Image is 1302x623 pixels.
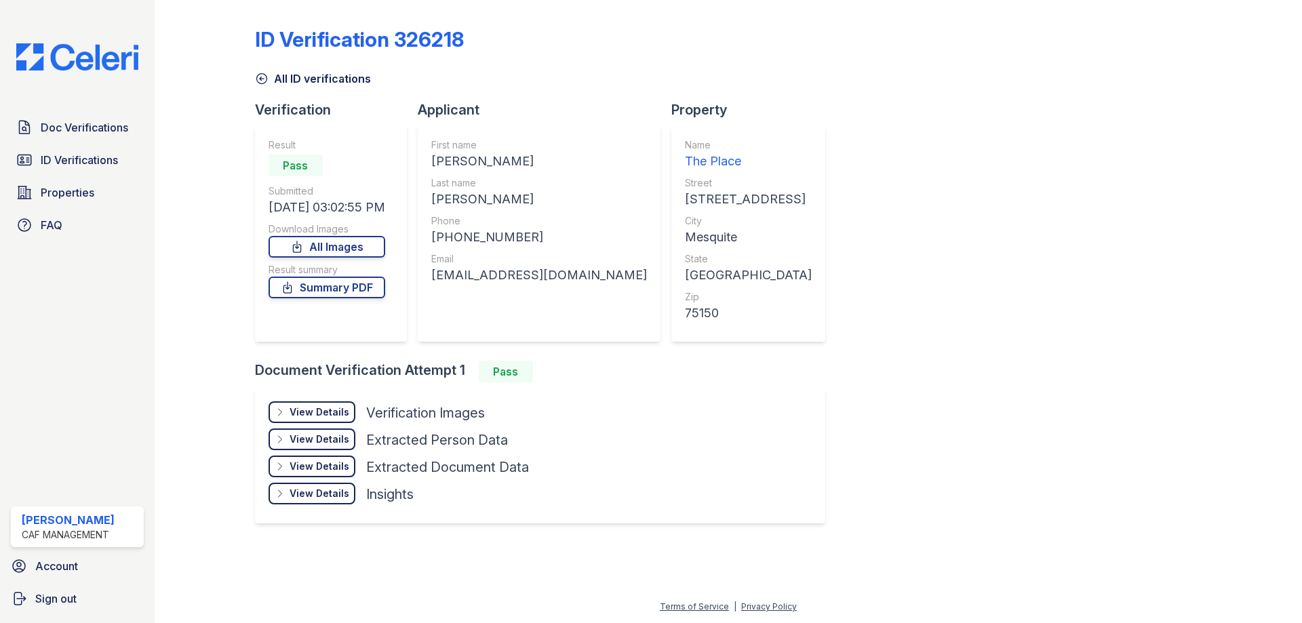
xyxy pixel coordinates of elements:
span: Properties [41,184,94,201]
div: 75150 [685,304,812,323]
span: Sign out [35,590,77,607]
span: FAQ [41,217,62,233]
a: FAQ [11,212,144,239]
div: Applicant [418,100,671,119]
div: CAF Management [22,528,115,542]
div: View Details [290,487,349,500]
div: Verification Images [366,403,485,422]
a: Name The Place [685,138,812,171]
div: [EMAIL_ADDRESS][DOMAIN_NAME] [431,266,647,285]
div: Zip [685,290,812,304]
a: Account [5,552,149,580]
a: Properties [11,179,144,206]
div: State [685,252,812,266]
div: Result [269,138,385,152]
div: Property [671,100,836,119]
div: Insights [366,485,414,504]
div: Email [431,252,647,266]
div: [STREET_ADDRESS] [685,190,812,209]
div: Extracted Document Data [366,458,529,477]
a: All Images [269,236,385,258]
div: Submitted [269,184,385,198]
a: Terms of Service [660,601,729,611]
div: Extracted Person Data [366,430,508,449]
span: Account [35,558,78,574]
div: Mesquite [685,228,812,247]
div: Verification [255,100,418,119]
div: View Details [290,460,349,473]
div: View Details [290,405,349,419]
img: CE_Logo_Blue-a8612792a0a2168367f1c8372b55b34899dd931a85d93a1a3d3e32e68fde9ad4.png [5,43,149,71]
div: Name [685,138,812,152]
div: [DATE] 03:02:55 PM [269,198,385,217]
a: Doc Verifications [11,114,144,141]
div: Pass [479,361,533,382]
a: Privacy Policy [741,601,797,611]
span: Doc Verifications [41,119,128,136]
div: Street [685,176,812,190]
div: [PERSON_NAME] [22,512,115,528]
div: City [685,214,812,228]
div: Document Verification Attempt 1 [255,361,836,382]
div: Last name [431,176,647,190]
a: Sign out [5,585,149,612]
div: The Place [685,152,812,171]
span: ID Verifications [41,152,118,168]
div: [PERSON_NAME] [431,152,647,171]
div: Phone [431,214,647,228]
a: Summary PDF [269,277,385,298]
div: Download Images [269,222,385,236]
div: First name [431,138,647,152]
div: [GEOGRAPHIC_DATA] [685,266,812,285]
div: [PERSON_NAME] [431,190,647,209]
div: Pass [269,155,323,176]
div: [PHONE_NUMBER] [431,228,647,247]
div: ID Verification 326218 [255,27,464,52]
a: All ID verifications [255,71,371,87]
div: View Details [290,433,349,446]
div: | [734,601,736,611]
div: Result summary [269,263,385,277]
a: ID Verifications [11,146,144,174]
